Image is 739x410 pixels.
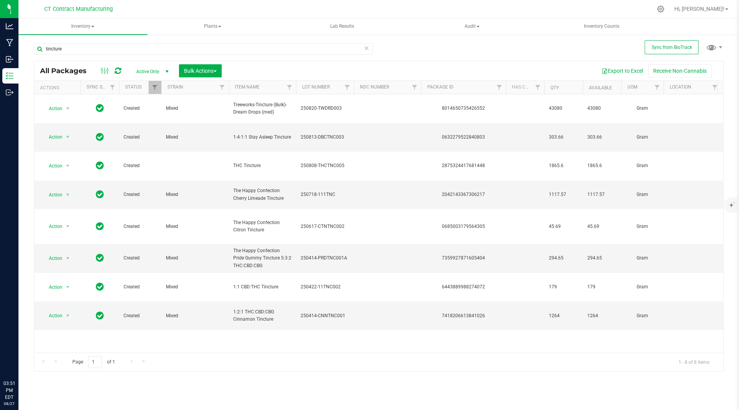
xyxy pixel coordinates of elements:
[63,221,73,232] span: select
[626,312,659,320] span: Gram
[341,81,354,94] a: Filter
[166,105,224,112] span: Mixed
[124,312,157,320] span: Created
[233,101,291,116] span: Treeworks-Tincture (Bulk)- Dream Drops (med)
[96,221,104,232] span: In Sync
[42,132,63,142] span: Action
[626,254,659,262] span: Gram
[96,103,104,114] span: In Sync
[532,81,544,94] a: Filter
[235,84,259,90] a: Item Name
[549,105,578,112] span: 43080
[63,103,73,114] span: select
[63,189,73,200] span: select
[167,84,183,90] a: Strain
[626,191,659,198] span: Gram
[3,380,15,401] p: 03:51 PM EDT
[360,84,389,90] a: NDC Number
[301,223,349,230] span: 250617-CTNTNC002
[233,162,291,169] span: THC Tincture
[549,312,578,320] span: 1264
[672,356,716,368] span: 1 - 8 of 8 items
[124,254,157,262] span: Created
[408,18,537,35] a: Audit
[66,356,121,368] span: Page of 1
[420,191,507,198] div: 2042143367306217
[320,23,364,30] span: Lab Results
[88,356,102,368] input: 1
[301,191,349,198] span: 250718-111TNC
[63,161,73,171] span: select
[233,219,291,234] span: The Happy Confection Citron Tincture
[106,81,119,94] a: Filter
[125,84,142,90] a: Status
[63,310,73,321] span: select
[648,64,712,77] button: Receive Non-Cannabis
[233,247,291,269] span: The Happy Confection Pride Gummy Tincture 5:3:2 THC:CBD:CBG
[626,134,659,141] span: Gram
[124,134,157,141] span: Created
[233,283,291,291] span: 1:1 CBD:THC Tincture
[124,162,157,169] span: Created
[301,312,349,320] span: 250414-CNNTNC001
[506,81,544,94] th: Has COA
[302,84,330,90] a: Lot Number
[652,45,692,50] span: Sync from BioTrack
[233,308,291,323] span: 1:2:1 THC:CBD:CBG Cinnamon Tincture
[148,18,277,35] a: Plants
[63,132,73,142] span: select
[651,81,664,94] a: Filter
[420,312,507,320] div: 7418206613841026
[420,162,507,169] div: 2875324417681448
[656,5,665,13] div: Manage settings
[301,105,349,112] span: 250820-TWDRD003
[283,81,296,94] a: Filter
[626,283,659,291] span: Gram
[493,81,506,94] a: Filter
[674,6,724,12] span: Hi, [PERSON_NAME]!
[42,282,63,293] span: Action
[42,161,63,171] span: Action
[166,312,224,320] span: Mixed
[42,310,63,321] span: Action
[709,81,721,94] a: Filter
[44,6,113,12] span: CT Contract Manufacturing
[6,22,13,30] inline-svg: Analytics
[166,223,224,230] span: Mixed
[184,68,217,74] span: Bulk Actions
[301,134,349,141] span: 250813-DBCTNC003
[6,39,13,47] inline-svg: Manufacturing
[42,103,63,114] span: Action
[589,85,612,90] a: Available
[216,81,229,94] a: Filter
[233,134,291,141] span: 1:4:1:1 Stay Asleep Tincture
[420,105,507,112] div: 8014650735426552
[420,134,507,141] div: 0632279522840803
[149,19,277,34] span: Plants
[408,19,536,34] span: Audit
[537,18,666,35] a: Inventory Counts
[6,55,13,63] inline-svg: Inbound
[6,72,13,80] inline-svg: Inventory
[587,223,617,230] span: 45.69
[587,162,617,169] span: 1865.6
[587,191,617,198] span: 1117.57
[87,84,116,90] a: Sync Status
[96,253,104,263] span: In Sync
[40,67,94,75] span: All Packages
[645,40,699,54] button: Sync from BioTrack
[124,191,157,198] span: Created
[63,253,73,264] span: select
[587,283,617,291] span: 179
[6,89,13,96] inline-svg: Outbound
[278,18,407,35] a: Lab Results
[124,283,157,291] span: Created
[124,223,157,230] span: Created
[549,162,578,169] span: 1865.6
[587,312,617,320] span: 1264
[549,134,578,141] span: 303.66
[96,310,104,321] span: In Sync
[301,283,349,291] span: 250422-11TNC002
[587,254,617,262] span: 294.65
[626,105,659,112] span: Gram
